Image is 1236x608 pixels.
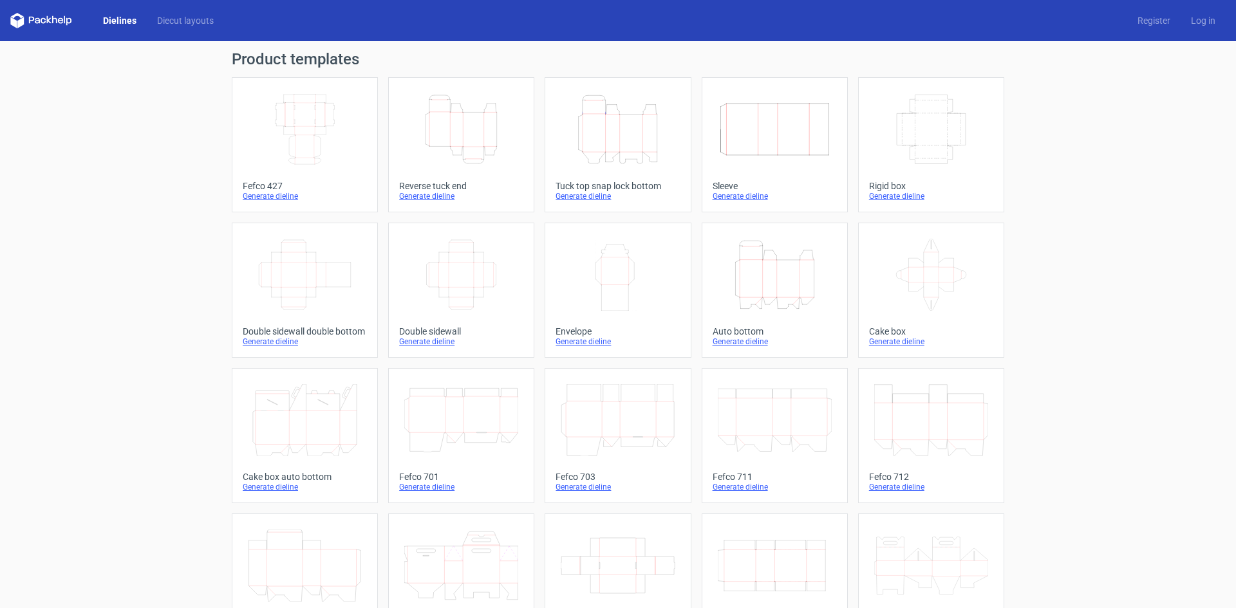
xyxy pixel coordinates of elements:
[545,368,691,503] a: Fefco 703Generate dieline
[399,326,523,336] div: Double sidewall
[243,472,367,482] div: Cake box auto bottom
[232,77,378,212] a: Fefco 427Generate dieline
[556,472,680,482] div: Fefco 703
[232,223,378,358] a: Double sidewall double bottomGenerate dieline
[399,472,523,482] div: Fefco 701
[232,51,1004,67] h1: Product templates
[545,223,691,358] a: EnvelopeGenerate dieline
[556,482,680,492] div: Generate dieline
[858,77,1004,212] a: Rigid boxGenerate dieline
[869,191,993,201] div: Generate dieline
[869,181,993,191] div: Rigid box
[713,482,837,492] div: Generate dieline
[147,14,224,27] a: Diecut layouts
[858,368,1004,503] a: Fefco 712Generate dieline
[399,336,523,347] div: Generate dieline
[399,181,523,191] div: Reverse tuck end
[869,336,993,347] div: Generate dieline
[388,77,534,212] a: Reverse tuck endGenerate dieline
[1181,14,1226,27] a: Log in
[869,472,993,482] div: Fefco 712
[556,191,680,201] div: Generate dieline
[232,368,378,503] a: Cake box auto bottomGenerate dieline
[243,482,367,492] div: Generate dieline
[869,482,993,492] div: Generate dieline
[388,223,534,358] a: Double sidewallGenerate dieline
[556,326,680,336] div: Envelope
[1127,14,1181,27] a: Register
[399,482,523,492] div: Generate dieline
[556,181,680,191] div: Tuck top snap lock bottom
[713,181,837,191] div: Sleeve
[243,336,367,347] div: Generate dieline
[869,326,993,336] div: Cake box
[243,191,367,201] div: Generate dieline
[388,368,534,503] a: Fefco 701Generate dieline
[399,191,523,201] div: Generate dieline
[545,77,691,212] a: Tuck top snap lock bottomGenerate dieline
[243,326,367,336] div: Double sidewall double bottom
[702,223,848,358] a: Auto bottomGenerate dieline
[858,223,1004,358] a: Cake boxGenerate dieline
[702,77,848,212] a: SleeveGenerate dieline
[713,472,837,482] div: Fefco 711
[702,368,848,503] a: Fefco 711Generate dieline
[556,336,680,347] div: Generate dieline
[93,14,147,27] a: Dielines
[713,191,837,201] div: Generate dieline
[243,181,367,191] div: Fefco 427
[713,336,837,347] div: Generate dieline
[713,326,837,336] div: Auto bottom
